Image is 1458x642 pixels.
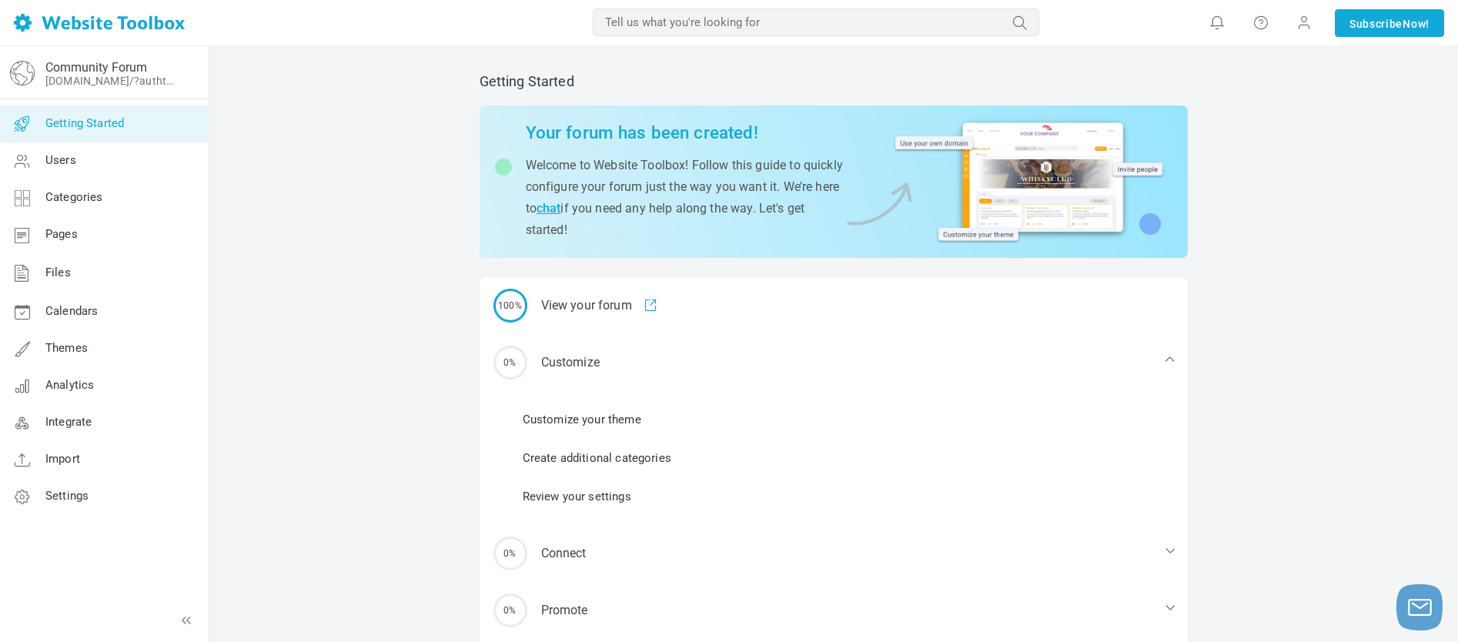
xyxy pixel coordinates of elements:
[493,537,527,570] span: 0%
[493,346,527,380] span: 0%
[45,116,124,130] span: Getting Started
[45,60,147,75] a: Community Forum
[45,378,94,392] span: Analytics
[45,153,76,167] span: Users
[1403,15,1430,32] span: Now!
[480,582,1188,639] div: Promote
[526,122,844,143] h2: Your forum has been created!
[45,304,98,318] span: Calendars
[480,73,1188,90] h2: Getting Started
[45,75,179,87] a: [DOMAIN_NAME]/?authtoken=1795a2266d6d8d4ad54fe3e60e66e467&rememberMe=1
[480,334,1188,391] div: Customize
[45,341,88,355] span: Themes
[45,452,80,466] span: Import
[45,415,92,429] span: Integrate
[593,8,1039,36] input: Tell us what you're looking for
[526,155,844,241] p: Welcome to Website Toolbox! Follow this guide to quickly configure your forum just the way you wa...
[1335,9,1444,37] a: SubscribeNow!
[493,594,527,627] span: 0%
[493,289,527,323] span: 100%
[480,525,1188,582] div: Connect
[523,450,671,466] a: Create additional categories
[523,488,631,505] a: Review your settings
[523,411,641,428] a: Customize your theme
[45,489,89,503] span: Settings
[537,201,561,216] a: chat
[10,61,35,85] img: globe-icon.png
[480,277,1188,334] a: 100% View your forum
[480,277,1188,334] div: View your forum
[1396,584,1443,630] button: Launch chat
[45,266,71,279] span: Files
[45,227,78,241] span: Pages
[45,190,103,204] span: Categories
